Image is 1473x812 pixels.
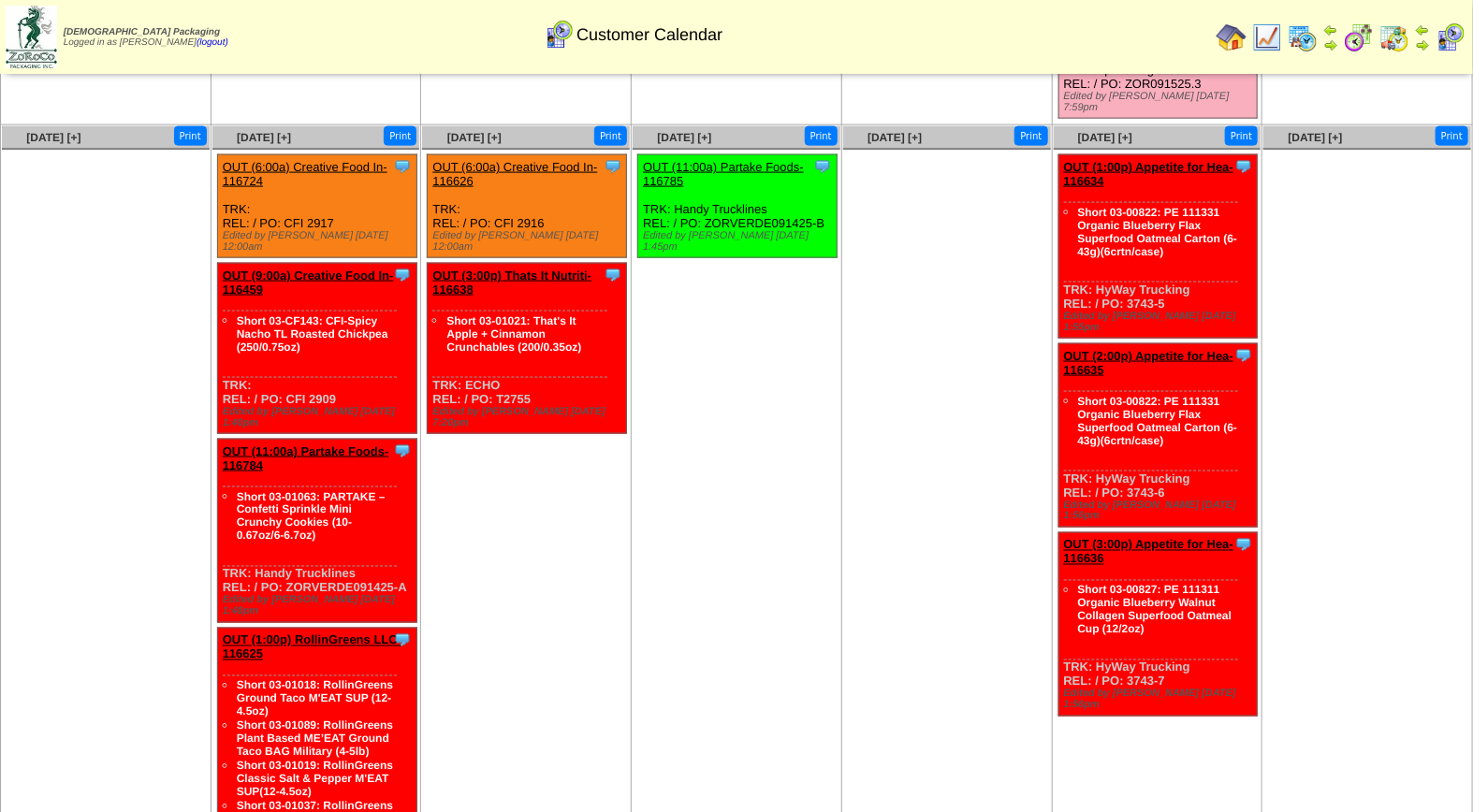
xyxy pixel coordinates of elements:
[1436,22,1466,52] img: calendarcustomer.gif
[1234,346,1253,365] img: Tooltip
[223,268,394,297] a: OUT (9:00a) Creative Food In-116459
[868,131,922,144] a: [DATE] [+]
[64,27,228,48] span: Logged in as [PERSON_NAME]
[1058,344,1258,528] div: TRK: HyWay Trucking REL: / PO: 3743-6
[64,27,220,37] span: [DEMOGRAPHIC_DATA] Packaging
[447,131,502,144] a: [DATE] [+]
[604,157,622,176] img: Tooltip
[432,230,626,253] div: Edited by [PERSON_NAME] [DATE] 12:00am
[6,6,57,68] img: zoroco-logo-small.webp
[223,230,416,253] div: Edited by [PERSON_NAME] [DATE] 12:00am
[1078,206,1238,258] a: Short 03-00822: PE 111331 Organic Blueberry Flax Superfood Oatmeal Carton (6-43g)(6crtn/case)
[237,314,388,354] a: Short 03-CF143: CFI-Spicy Nacho TL Roasted Chickpea (250/0.75oz)
[432,406,626,428] div: Edited by [PERSON_NAME] [DATE] 7:20pm
[1064,500,1258,522] div: Edited by [PERSON_NAME] [DATE] 1:56pm
[1064,160,1234,188] a: OUT (1:00p) Appetite for Hea-116634
[1078,584,1232,636] a: Short 03-00827: PE 111311 Organic Blueberry Walnut Collagen Superfood Oatmeal Cup (12/2oz)
[26,131,80,144] a: [DATE] [+]
[217,264,416,434] div: TRK: REL: / PO: CFI 2909
[428,155,627,258] div: TRK: REL: / PO: CFI 2916
[657,131,711,144] a: [DATE] [+]
[576,25,722,45] span: Customer Calendar
[237,131,291,144] a: [DATE] [+]
[1058,155,1258,339] div: TRK: HyWay Trucking REL: / PO: 3743-5
[1064,311,1258,333] div: Edited by [PERSON_NAME] [DATE] 1:55pm
[813,157,832,176] img: Tooltip
[384,126,416,146] button: Print
[197,37,228,48] a: (logout)
[223,160,387,188] a: OUT (6:00a) Creative Food In-116724
[1379,22,1409,52] img: calendarinout.gif
[237,490,386,543] a: Short 03-01063: PARTAKE – Confetti Sprinkle Mini Crunchy Cookies (10-0.67oz/6-6.7oz)
[1064,349,1234,377] a: OUT (2:00p) Appetite for Hea-116635
[1344,22,1374,52] img: calendarblend.gif
[223,406,416,428] div: Edited by [PERSON_NAME] [DATE] 1:40pm
[223,633,401,661] a: OUT (1:00p) RollinGreens LLC-116625
[217,440,416,623] div: TRK: Handy Trucklines REL: / PO: ZORVERDE091425-A
[544,20,574,50] img: calendarcustomer.gif
[237,679,393,718] a: Short 03-01018: RollinGreens Ground Taco M'EAT SUP (12-4.5oz)
[393,157,412,176] img: Tooltip
[643,160,804,188] a: OUT (11:00a) Partake Foods-116785
[1234,535,1253,554] img: Tooltip
[1064,538,1234,566] a: OUT (3:00p) Appetite for Hea-116636
[1289,131,1343,144] a: [DATE] [+]
[1323,37,1338,52] img: arrowright.gif
[1415,37,1430,52] img: arrowright.gif
[1064,689,1258,711] div: Edited by [PERSON_NAME] [DATE] 1:56pm
[1217,22,1247,52] img: home.gif
[237,760,393,799] a: Short 03-01019: RollinGreens Classic Salt & Pepper M'EAT SUP(12-4.5oz)
[223,444,389,472] a: OUT (11:00a) Partake Foods-116784
[223,595,416,617] div: Edited by [PERSON_NAME] [DATE] 1:48pm
[393,631,412,649] img: Tooltip
[594,126,627,146] button: Print
[1252,22,1282,52] img: line_graph.gif
[237,719,393,759] a: Short 03-01089: RollinGreens Plant Based ME’EAT Ground Taco BAG Military (4-5lb)
[1415,22,1430,37] img: arrowleft.gif
[1064,91,1258,113] div: Edited by [PERSON_NAME] [DATE] 7:59pm
[393,266,412,284] img: Tooltip
[805,126,838,146] button: Print
[1014,126,1047,146] button: Print
[638,155,838,258] div: TRK: Handy Trucklines REL: / PO: ZORVERDE091425-B
[1058,533,1258,717] div: TRK: HyWay Trucking REL: / PO: 3743-7
[643,230,837,253] div: Edited by [PERSON_NAME] [DATE] 1:45pm
[1225,126,1258,146] button: Print
[1436,126,1468,146] button: Print
[432,160,597,188] a: OUT (6:00a) Creative Food In-116626
[1288,22,1318,52] img: calendarprod.gif
[1323,22,1338,37] img: arrowleft.gif
[428,264,627,434] div: TRK: ECHO REL: / PO: T2755
[604,266,622,284] img: Tooltip
[217,155,416,258] div: TRK: REL: / PO: CFI 2917
[174,126,207,146] button: Print
[1078,131,1132,144] a: [DATE] [+]
[432,268,591,297] a: OUT (3:00p) Thats It Nutriti-116638
[393,442,412,460] img: Tooltip
[1078,395,1238,447] a: Short 03-00822: PE 111331 Organic Blueberry Flax Superfood Oatmeal Carton (6-43g)(6crtn/case)
[1234,157,1253,176] img: Tooltip
[446,314,581,354] a: Short 03-01021: That's It Apple + Cinnamon Crunchables (200/0.35oz)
